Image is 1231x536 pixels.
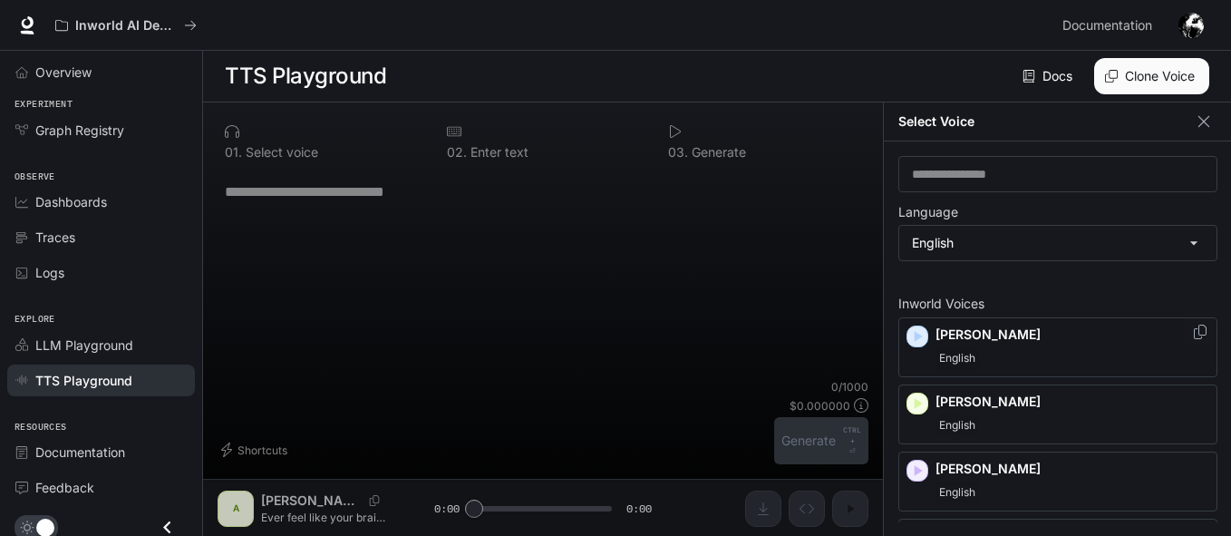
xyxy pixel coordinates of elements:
[35,336,133,355] span: LLM Playground
[7,186,195,218] a: Dashboards
[668,146,688,159] p: 0 3 .
[7,472,195,503] a: Feedback
[35,228,75,247] span: Traces
[7,329,195,361] a: LLM Playground
[35,121,124,140] span: Graph Registry
[35,263,64,282] span: Logs
[935,414,979,436] span: English
[467,146,528,159] p: Enter text
[935,460,1209,478] p: [PERSON_NAME]
[225,58,386,94] h1: TTS Playground
[7,56,195,88] a: Overview
[935,347,979,369] span: English
[899,226,1216,260] div: English
[447,146,467,159] p: 0 2 .
[688,146,746,159] p: Generate
[35,443,125,462] span: Documentation
[898,297,1217,310] p: Inworld Voices
[242,146,318,159] p: Select voice
[7,257,195,288] a: Logs
[898,206,958,219] p: Language
[935,326,1209,344] p: [PERSON_NAME]
[1173,7,1209,44] button: User avatar
[7,114,195,146] a: Graph Registry
[935,482,979,503] span: English
[7,365,195,396] a: TTS Playground
[218,435,295,464] button: Shortcuts
[35,192,107,211] span: Dashboards
[225,146,242,159] p: 0 1 .
[35,63,92,82] span: Overview
[1019,58,1080,94] a: Docs
[7,436,195,468] a: Documentation
[1055,7,1166,44] a: Documentation
[1062,15,1152,37] span: Documentation
[1178,13,1204,38] img: User avatar
[7,221,195,253] a: Traces
[75,18,177,34] p: Inworld AI Demos
[935,393,1209,411] p: [PERSON_NAME]
[35,478,94,497] span: Feedback
[1094,58,1209,94] button: Clone Voice
[47,7,205,44] button: All workspaces
[35,371,132,390] span: TTS Playground
[1191,325,1209,339] button: Copy Voice ID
